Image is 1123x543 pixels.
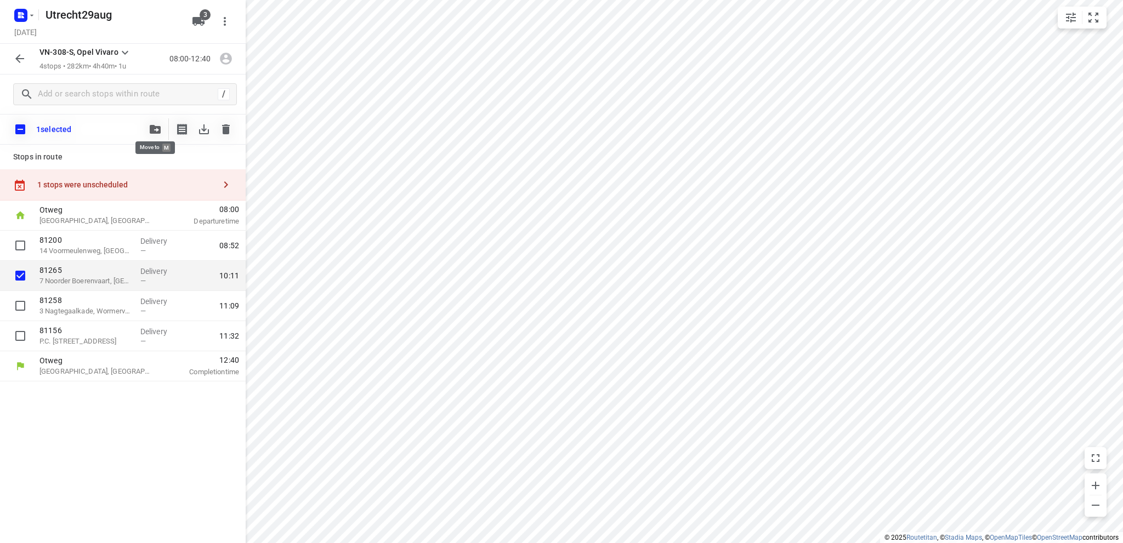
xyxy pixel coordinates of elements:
[39,215,154,226] p: [GEOGRAPHIC_DATA], [GEOGRAPHIC_DATA]
[140,337,146,345] span: —
[39,325,132,336] p: 81156
[167,355,239,365] span: 12:40
[906,534,937,541] a: Routetitan
[1082,7,1104,28] button: Fit zoom
[39,355,154,366] p: Otweg
[188,10,209,32] button: 3
[13,151,232,163] p: Stops in route
[39,265,132,276] p: 81265
[39,61,132,72] p: 4 stops • 282km • 4h40m • 1u
[39,245,132,256] p: 14 Voormeulenweg, [GEOGRAPHIC_DATA]
[140,296,181,307] p: Delivery
[140,236,181,247] p: Delivery
[36,125,71,134] p: 1 selected
[140,247,146,255] span: —
[200,9,211,20] span: 3
[140,307,146,315] span: —
[9,325,31,347] span: Select
[41,6,183,24] h5: Rename
[140,326,181,337] p: Delivery
[39,295,132,306] p: 81258
[167,204,239,215] span: 08:00
[219,240,239,251] span: 08:52
[39,276,132,287] p: 7 Noorder Boerenvaart, Enkhuizen
[167,216,239,227] p: Departure time
[1058,7,1107,28] div: small contained button group
[9,235,31,256] span: Select
[9,265,31,287] span: Select
[39,366,154,377] p: [GEOGRAPHIC_DATA], [GEOGRAPHIC_DATA]
[884,534,1119,541] li: © 2025 , © , © © contributors
[219,330,239,341] span: 11:32
[10,26,41,38] h5: Project date
[140,266,181,277] p: Delivery
[39,204,154,215] p: Otweg
[1060,7,1082,28] button: Map settings
[1037,534,1082,541] a: OpenStreetMap
[219,270,239,281] span: 10:11
[39,306,132,317] p: 3 Nagtegaalkade, Wormerveer
[171,118,193,140] button: Print shipping label
[214,10,236,32] button: More
[990,534,1032,541] a: OpenMapTiles
[140,277,146,285] span: —
[37,180,215,189] div: 1 stops were unscheduled
[39,336,132,347] p: P.C. Allstraat 17, Zaandam
[39,47,118,58] p: VN-308-S, Opel Vivaro
[38,86,218,103] input: Add or search stops within route
[193,118,215,140] span: Download stops
[215,118,237,140] span: Delete stop
[169,53,215,65] p: 08:00-12:40
[219,300,239,311] span: 11:09
[945,534,982,541] a: Stadia Maps
[218,88,230,100] div: /
[167,367,239,378] p: Completion time
[39,235,132,245] p: 81200
[215,53,237,64] span: Assign driver
[9,295,31,317] span: Select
